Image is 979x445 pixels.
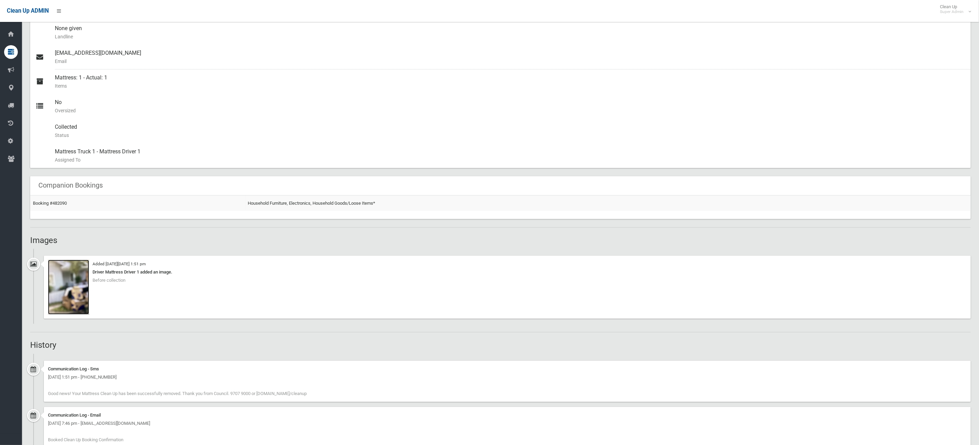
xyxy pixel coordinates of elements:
[48,260,89,315] img: image.jpg
[93,262,146,266] small: Added [DATE][DATE] 1:51 pm
[245,195,971,211] td: Household Furniture, Electronics, Household Goods/Loose Items*
[55,106,965,115] small: Oversized
[940,9,964,14] small: Super Admin
[55,143,965,168] div: Mattress Truck 1 - Mattress Driver 1
[48,268,967,276] div: Driver Mattress Driver 1 added an image.
[93,278,125,283] span: Before collection
[55,57,965,65] small: Email
[48,373,967,381] div: [DATE] 1:51 pm - [PHONE_NUMBER]
[55,20,965,45] div: None given
[48,419,967,428] div: [DATE] 7:46 pm - [EMAIL_ADDRESS][DOMAIN_NAME]
[33,201,67,206] a: Booking #482090
[30,341,971,349] h2: History
[7,8,49,14] span: Clean Up ADMIN
[48,365,967,373] div: Communication Log - Sms
[55,82,965,90] small: Items
[55,45,965,69] div: [EMAIL_ADDRESS][DOMAIN_NAME]
[48,391,307,396] span: Good news! Your Mattress Clean Up has been successfully removed. Thank you from Council. 9707 900...
[48,411,967,419] div: Communication Log - Email
[30,236,971,245] h2: Images
[55,156,965,164] small: Assigned To
[55,94,965,119] div: No
[55,33,965,41] small: Landline
[48,437,123,442] span: Booked Clean Up Booking Confirmation
[30,45,971,69] a: [EMAIL_ADDRESS][DOMAIN_NAME]Email
[30,179,111,192] header: Companion Bookings
[55,131,965,139] small: Status
[55,119,965,143] div: Collected
[937,4,970,14] span: Clean Up
[55,69,965,94] div: Mattress: 1 - Actual: 1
